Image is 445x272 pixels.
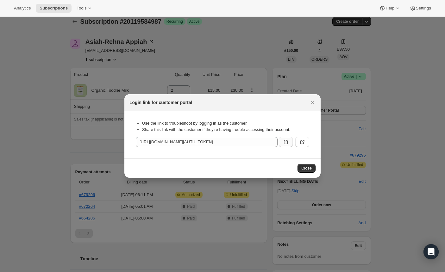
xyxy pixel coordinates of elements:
[14,6,31,11] span: Analytics
[142,120,309,127] li: Use the link to troubleshoot by logging in as the customer.
[36,4,72,13] button: Subscriptions
[416,6,431,11] span: Settings
[301,166,312,171] span: Close
[10,4,34,13] button: Analytics
[142,127,309,133] li: Share this link with the customer if they’re having trouble accessing their account.
[423,244,439,259] div: Open Intercom Messenger
[129,99,192,106] h2: Login link for customer portal
[375,4,404,13] button: Help
[308,98,317,107] button: Close
[298,164,316,173] button: Close
[73,4,97,13] button: Tools
[406,4,435,13] button: Settings
[385,6,394,11] span: Help
[40,6,68,11] span: Subscriptions
[77,6,86,11] span: Tools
